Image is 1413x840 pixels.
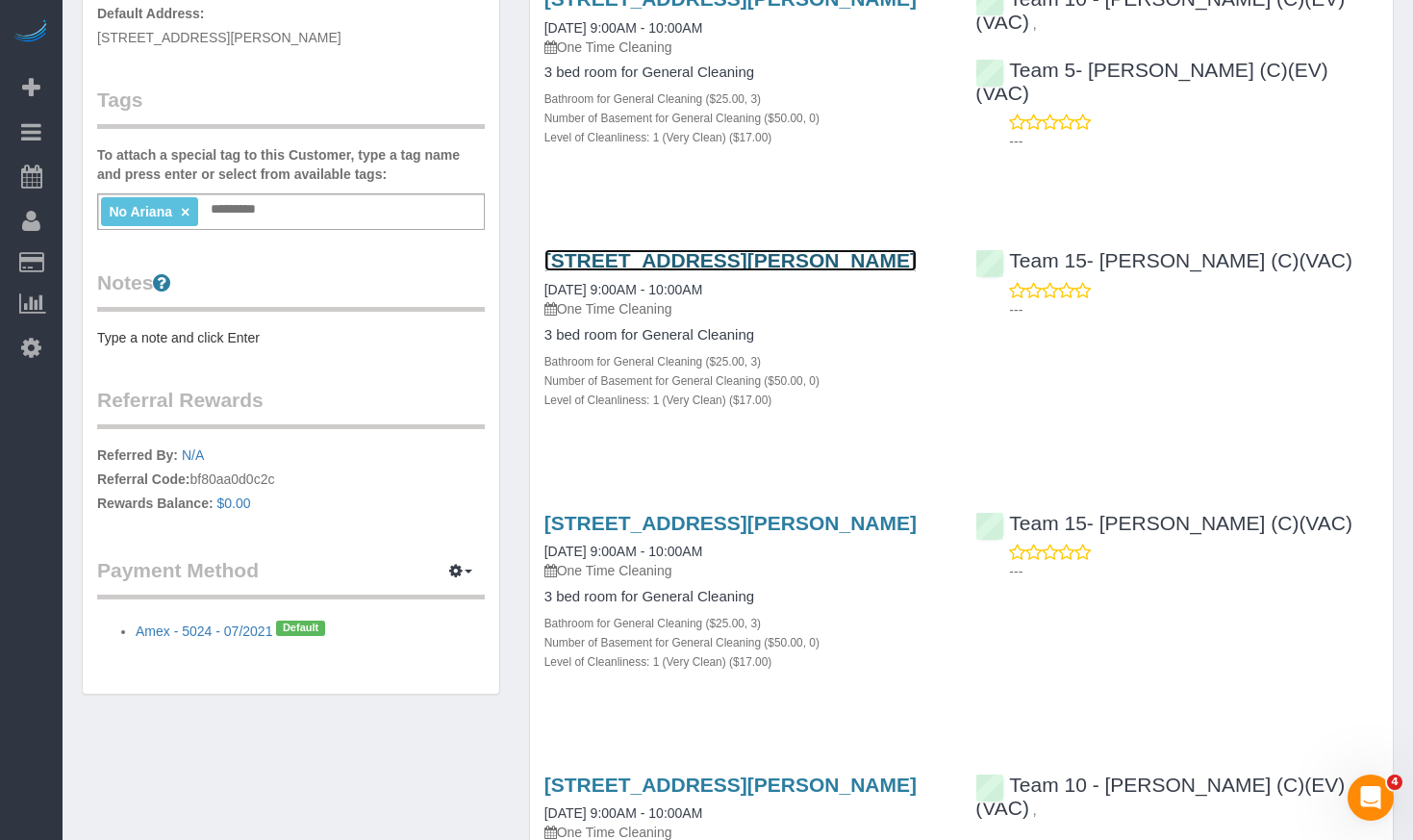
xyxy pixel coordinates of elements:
[544,805,703,821] a: [DATE] 9:00AM - 10:00AM
[1009,132,1378,151] p: ---
[544,544,703,559] a: [DATE] 9:00AM - 10:00AM
[1009,300,1378,319] p: ---
[1009,562,1378,581] p: ---
[544,38,947,57] p: One Time Cleaning
[97,494,214,513] label: Rewards Balance:
[975,59,1327,104] a: Team 5- [PERSON_NAME] (C)(EV)(VAC)
[975,249,1352,271] a: Team 15- [PERSON_NAME] (C)(VAC)
[97,470,189,489] label: Referral Code:
[544,282,703,297] a: [DATE] 9:00AM - 10:00AM
[97,386,485,429] legend: Referral Rewards
[544,327,947,344] h4: 3 bed room for General Cleaning
[544,92,761,106] small: Bathroom for General Cleaning ($25.00, 3)
[12,19,50,46] img: Automaid Logo
[97,556,485,599] legend: Payment Method
[97,86,485,129] legend: Tags
[109,204,172,219] span: No Ariana
[136,624,272,639] a: Amex - 5024 - 07/2021
[544,374,820,388] small: Number of Basement for General Cleaning ($50.00, 0)
[97,4,205,23] label: Default Address:
[544,394,772,407] small: Level of Cleanliness: 1 (Very Clean) ($17.00)
[97,30,341,45] span: [STREET_ADDRESS][PERSON_NAME]
[544,64,947,81] h4: 3 bed room for General Cleaning
[1033,16,1037,32] span: ,
[544,589,947,605] h4: 3 bed room for General Cleaning
[217,496,251,511] a: $0.00
[544,512,917,534] a: [STREET_ADDRESS][PERSON_NAME]
[97,445,485,518] p: bf80aa0d0c2c
[1348,775,1394,821] iframe: Intercom live chat
[182,447,204,463] a: N/A
[544,299,947,318] p: One Time Cleaning
[975,512,1352,534] a: Team 15- [PERSON_NAME] (C)(VAC)
[544,617,761,630] small: Bathroom for General Cleaning ($25.00, 3)
[975,774,1345,819] a: Team 10 - [PERSON_NAME] (C)(EV)(VAC)
[544,355,761,369] small: Bathroom for General Cleaning ($25.00, 3)
[544,774,917,796] a: [STREET_ADDRESS][PERSON_NAME]
[97,268,485,312] legend: Notes
[276,621,324,636] span: Default
[1387,775,1402,790] span: 4
[544,655,772,669] small: Level of Cleanliness: 1 (Very Clean) ($17.00)
[544,112,820,125] small: Number of Basement for General Cleaning ($50.00, 0)
[544,20,703,36] a: [DATE] 9:00AM - 10:00AM
[544,131,772,144] small: Level of Cleanliness: 1 (Very Clean) ($17.00)
[97,445,178,465] label: Referred By:
[544,636,820,649] small: Number of Basement for General Cleaning ($50.00, 0)
[544,561,947,580] p: One Time Cleaning
[97,145,485,184] label: To attach a special tag to this Customer, type a tag name and press enter or select from availabl...
[544,249,917,271] a: [STREET_ADDRESS][PERSON_NAME]
[97,328,485,347] pre: Type a note and click Enter
[181,204,189,220] a: ×
[1033,802,1037,818] span: ,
